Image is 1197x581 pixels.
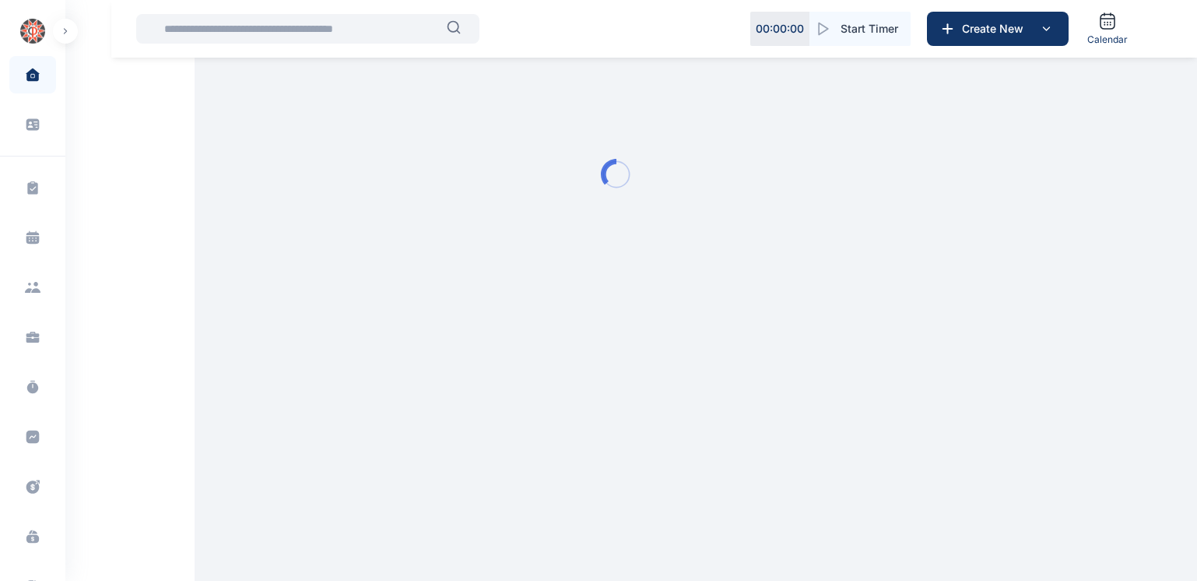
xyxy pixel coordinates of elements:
[841,21,898,37] span: Start Timer
[1087,33,1128,46] span: Calendar
[809,12,911,46] button: Start Timer
[927,12,1069,46] button: Create New
[756,21,804,37] p: 00 : 00 : 00
[1081,5,1134,52] a: Calendar
[956,21,1037,37] span: Create New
